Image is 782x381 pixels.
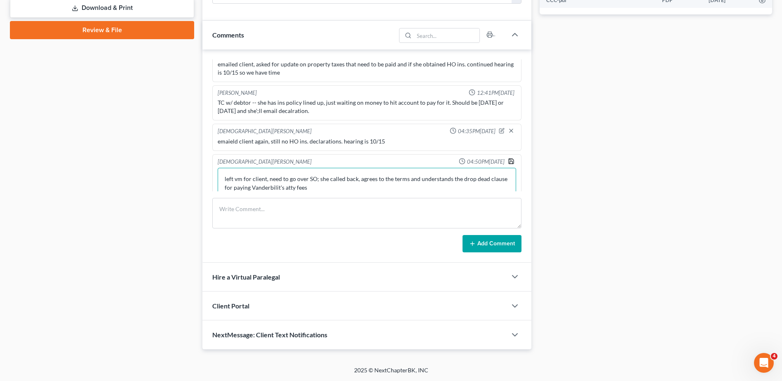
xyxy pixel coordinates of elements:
[218,99,516,115] div: TC w/ debtor -- she has ins policy lined up, just waiting on money to hit account to pay for it. ...
[212,273,280,281] span: Hire a Virtual Paralegal
[10,21,194,39] a: Review & File
[463,235,521,252] button: Add Comment
[754,353,774,373] iframe: Intercom live chat
[458,127,496,135] span: 04:35PM[DATE]
[467,158,505,166] span: 04:50PM[DATE]
[218,89,257,97] div: [PERSON_NAME]
[218,60,516,77] div: emailed client, asked for update on property taxes that need to be paid and if she obtained HO in...
[771,353,777,360] span: 4
[212,31,244,39] span: Comments
[477,89,514,97] span: 12:41PM[DATE]
[212,302,249,310] span: Client Portal
[156,366,626,381] div: 2025 © NextChapterBK, INC
[414,28,479,42] input: Search...
[212,331,327,339] span: NextMessage: Client Text Notifications
[218,127,312,136] div: [DEMOGRAPHIC_DATA][PERSON_NAME]
[218,137,516,146] div: emaield client again, still no HO ins. declarations. hearing is 10/15
[218,158,312,166] div: [DEMOGRAPHIC_DATA][PERSON_NAME]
